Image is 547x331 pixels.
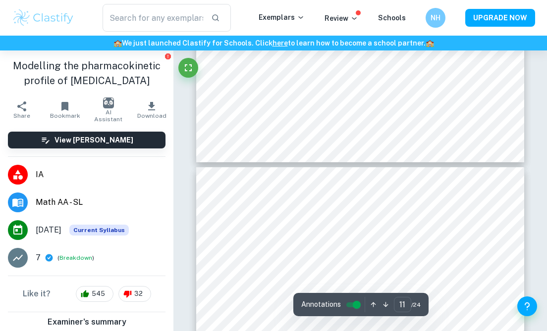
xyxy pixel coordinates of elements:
span: Bookmark [50,112,80,119]
p: 7 [36,252,41,264]
h1: Modelling the pharmacokinetic profile of [MEDICAL_DATA] [8,58,165,88]
span: / 24 [411,300,421,309]
div: This exemplar is based on the current syllabus. Feel free to refer to it for inspiration/ideas wh... [69,225,129,236]
span: Download [137,112,166,119]
button: Download [130,96,174,124]
img: AI Assistant [103,97,114,108]
button: View [PERSON_NAME] [8,132,165,148]
span: 545 [86,289,110,299]
span: Annotations [301,299,341,310]
button: Breakdown [59,253,92,262]
span: [DATE] [36,224,61,236]
p: Review [325,13,358,24]
h6: Examiner's summary [4,316,169,328]
div: 32 [118,286,151,302]
h6: View [PERSON_NAME] [55,135,133,145]
h6: We just launched Clastify for Schools. Click to learn how to become a school partner. [2,38,545,48]
span: Current Syllabus [69,225,129,236]
button: Help and Feedback [517,296,537,316]
button: AI Assistant [87,96,130,124]
span: AI Assistant [93,109,124,123]
button: Report issue [164,52,171,60]
button: NH [426,8,445,28]
button: UPGRADE NOW [465,9,535,27]
span: 🏫 [426,39,434,47]
a: Schools [378,14,406,22]
img: Clastify logo [12,8,75,28]
button: Bookmark [44,96,87,124]
h6: Like it? [23,288,51,300]
input: Search for any exemplars... [103,4,204,32]
a: here [273,39,288,47]
button: Fullscreen [178,58,198,78]
h6: NH [430,12,441,23]
span: ( ) [57,253,94,263]
p: Exemplars [259,12,305,23]
span: 🏫 [113,39,122,47]
div: 545 [76,286,113,302]
span: Share [13,112,30,119]
span: IA [36,169,165,181]
span: Math AA - SL [36,196,165,208]
span: 32 [129,289,148,299]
